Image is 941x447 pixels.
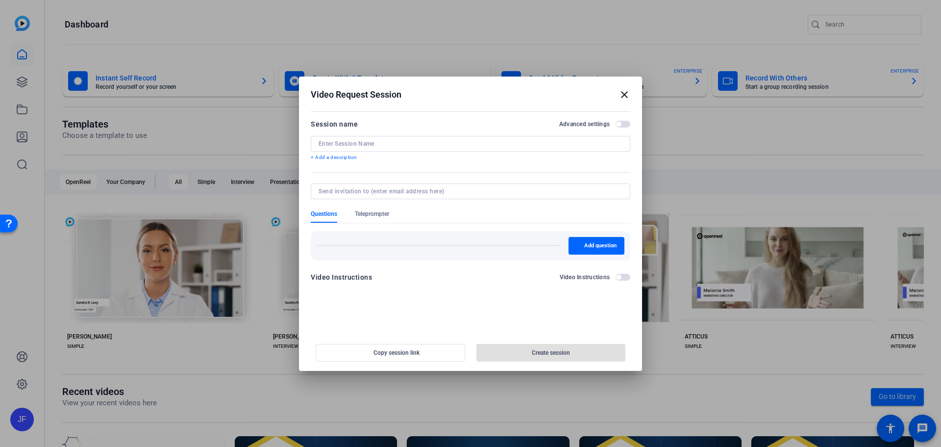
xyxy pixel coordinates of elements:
h2: Video Instructions [560,273,610,281]
span: Questions [311,210,337,218]
input: Send invitation to (enter email address here) [319,187,619,195]
input: Enter Session Name [319,140,622,148]
div: Video Instructions [311,271,372,283]
mat-icon: close [619,89,630,101]
div: Video Request Session [311,89,630,101]
span: Teleprompter [355,210,389,218]
div: Session name [311,118,358,130]
h2: Advanced settings [559,120,610,128]
p: + Add a description [311,154,630,161]
button: Add question [569,237,624,255]
span: Add question [584,242,617,250]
